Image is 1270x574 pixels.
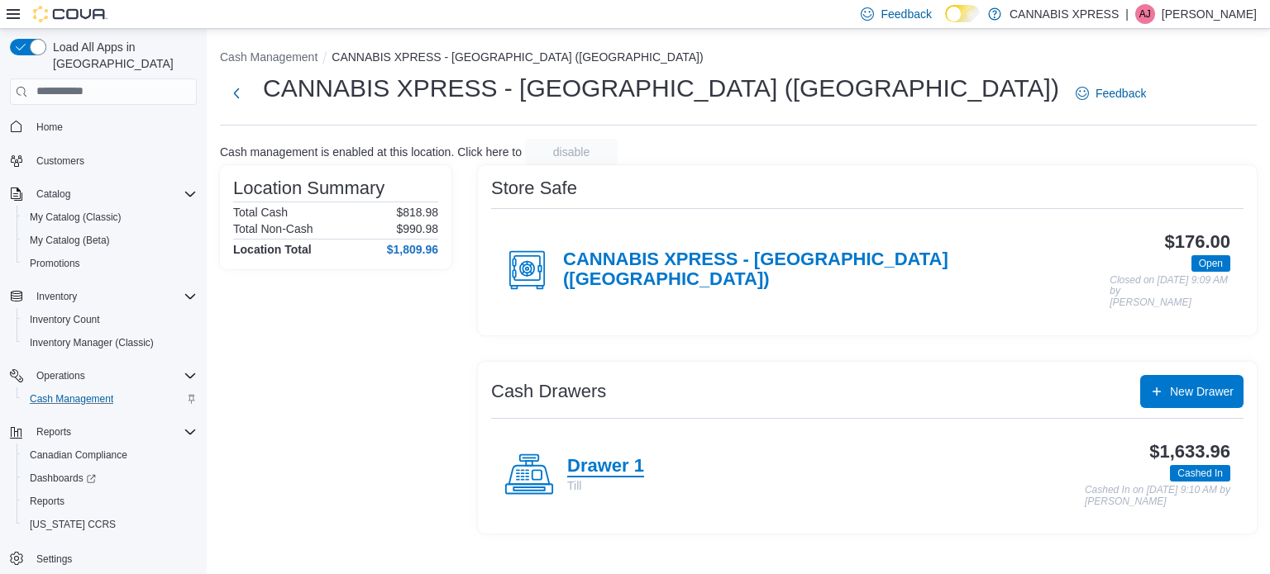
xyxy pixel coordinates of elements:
[17,490,203,513] button: Reports
[3,285,203,308] button: Inventory
[945,22,946,23] span: Dark Mode
[30,184,77,204] button: Catalog
[396,206,438,219] p: $818.98
[30,472,96,485] span: Dashboards
[23,310,197,330] span: Inventory Count
[1085,485,1230,507] p: Cashed In on [DATE] 9:10 AM by [PERSON_NAME]
[30,211,122,224] span: My Catalog (Classic)
[220,50,317,64] button: Cash Management
[17,467,203,490] a: Dashboards
[23,333,197,353] span: Inventory Manager (Classic)
[30,313,100,326] span: Inventory Count
[3,115,203,139] button: Home
[23,445,197,465] span: Canadian Compliance
[396,222,438,235] p: $990.98
[17,444,203,467] button: Canadian Compliance
[30,151,91,171] a: Customers
[881,6,931,22] span: Feedback
[36,187,70,201] span: Catalog
[17,513,203,536] button: [US_STATE] CCRS
[1135,4,1155,24] div: Anthony John
[30,495,64,508] span: Reports
[567,456,644,477] h4: Drawer 1
[1096,85,1146,102] span: Feedback
[233,222,313,235] h6: Total Non-Cash
[387,243,438,256] h4: $1,809.96
[1165,232,1230,252] h3: $176.00
[233,178,384,198] h3: Location Summary
[30,184,197,204] span: Catalog
[17,206,203,229] button: My Catalog (Classic)
[17,387,203,410] button: Cash Management
[332,50,703,64] button: CANNABIS XPRESS - [GEOGRAPHIC_DATA] ([GEOGRAPHIC_DATA])
[263,72,1059,105] h1: CANNABIS XPRESS - [GEOGRAPHIC_DATA] ([GEOGRAPHIC_DATA])
[23,445,134,465] a: Canadian Compliance
[1069,77,1153,110] a: Feedback
[23,230,197,250] span: My Catalog (Beta)
[23,207,128,227] a: My Catalog (Classic)
[36,121,63,134] span: Home
[30,448,127,462] span: Canadian Compliance
[17,308,203,331] button: Inventory Count
[1149,442,1230,462] h3: $1,633.96
[553,144,590,160] span: disable
[30,117,69,137] a: Home
[567,477,644,494] p: Till
[220,77,253,110] button: Next
[1170,465,1230,481] span: Cashed In
[30,549,79,569] a: Settings
[30,287,197,306] span: Inventory
[23,491,71,511] a: Reports
[3,364,203,387] button: Operations
[220,145,522,159] p: Cash management is enabled at this location. Click here to
[30,366,197,386] span: Operations
[17,252,203,275] button: Promotions
[1110,275,1230,309] p: Closed on [DATE] 9:09 AM by [PERSON_NAME]
[23,389,120,409] a: Cash Management
[23,515,197,534] span: Washington CCRS
[23,254,197,273] span: Promotions
[23,468,103,488] a: Dashboards
[3,183,203,206] button: Catalog
[3,420,203,444] button: Reports
[23,333,160,353] a: Inventory Manager (Classic)
[1010,4,1119,24] p: CANNABIS XPRESS
[23,254,87,273] a: Promotions
[23,230,117,250] a: My Catalog (Beta)
[1191,255,1230,272] span: Open
[3,546,203,570] button: Settings
[30,422,78,442] button: Reports
[30,234,110,247] span: My Catalog (Beta)
[945,5,980,22] input: Dark Mode
[36,154,84,168] span: Customers
[36,369,85,382] span: Operations
[563,249,1110,291] h4: CANNABIS XPRESS - [GEOGRAPHIC_DATA] ([GEOGRAPHIC_DATA])
[30,548,197,568] span: Settings
[33,6,107,22] img: Cova
[30,336,154,349] span: Inventory Manager (Classic)
[30,422,197,442] span: Reports
[17,229,203,252] button: My Catalog (Beta)
[36,425,71,439] span: Reports
[220,49,1257,69] nav: An example of EuiBreadcrumbs
[46,39,197,72] span: Load All Apps in [GEOGRAPHIC_DATA]
[525,139,618,165] button: disable
[23,515,122,534] a: [US_STATE] CCRS
[233,206,288,219] h6: Total Cash
[1199,256,1223,271] span: Open
[30,518,116,531] span: [US_STATE] CCRS
[36,290,77,303] span: Inventory
[23,491,197,511] span: Reports
[1170,383,1234,400] span: New Drawer
[1162,4,1257,24] p: [PERSON_NAME]
[30,287,84,306] button: Inventory
[30,392,113,406] span: Cash Management
[1140,375,1244,408] button: New Drawer
[36,553,72,566] span: Settings
[23,389,197,409] span: Cash Management
[491,178,577,198] h3: Store Safe
[23,310,107,330] a: Inventory Count
[3,149,203,173] button: Customers
[491,382,606,401] h3: Cash Drawers
[30,257,80,270] span: Promotions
